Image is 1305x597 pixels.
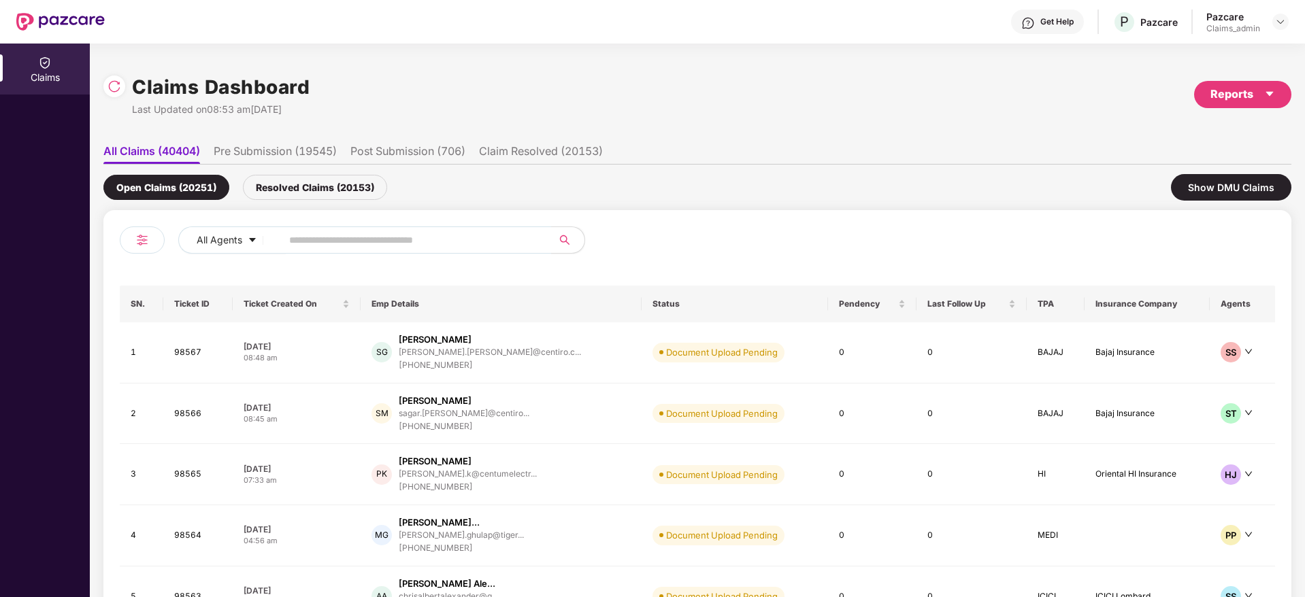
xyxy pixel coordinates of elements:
[197,233,242,248] span: All Agents
[399,347,581,356] div: [PERSON_NAME].[PERSON_NAME]@centiro.c...
[1244,347,1253,356] span: down
[1027,505,1085,566] td: MEDI
[120,444,163,505] td: 3
[1085,286,1210,322] th: Insurance Company
[163,286,233,322] th: Ticket ID
[399,481,537,494] div: [PHONE_NUMBER]
[244,341,350,352] div: [DATE]
[1206,23,1260,34] div: Claims_admin
[916,322,1026,383] td: 0
[244,475,350,486] div: 07:33 am
[399,469,537,478] div: [PERSON_NAME].k@centumelectr...
[666,407,778,420] div: Document Upload Pending
[108,80,121,93] img: svg+xml;base64,PHN2ZyBpZD0iUmVsb2FkLTMyeDMyIiB4bWxucz0iaHR0cDovL3d3dy53My5vcmcvMjAwMC9zdmciIHdpZH...
[248,235,257,246] span: caret-down
[1206,10,1260,23] div: Pazcare
[828,322,916,383] td: 0
[132,102,310,117] div: Last Updated on 08:53 am[DATE]
[399,420,529,433] div: [PHONE_NUMBER]
[16,13,105,31] img: New Pazcare Logo
[1027,444,1085,505] td: HI
[371,403,392,424] div: SM
[244,413,350,425] div: 08:45 am
[399,516,480,529] div: [PERSON_NAME]...
[916,444,1026,505] td: 0
[1244,470,1253,478] span: down
[916,505,1026,566] td: 0
[666,528,778,542] div: Document Upload Pending
[103,175,229,200] div: Open Claims (20251)
[244,585,350,596] div: [DATE]
[371,464,392,485] div: PK
[371,342,392,362] div: SG
[1275,16,1286,27] img: svg+xml;base64,PHN2ZyBpZD0iRHJvcGRvd24tMzJ4MzIiIHhtbG5zPSJodHRwOi8vd3d3LnczLm9yZy8yMDAwL3N2ZyIgd2...
[1027,383,1085,445] td: BAJAJ
[399,542,524,555] div: [PHONE_NUMBER]
[244,524,350,535] div: [DATE]
[828,444,916,505] td: 0
[828,286,916,322] th: Pendency
[244,463,350,475] div: [DATE]
[1210,86,1275,103] div: Reports
[120,286,163,322] th: SN.
[178,226,286,254] button: All Agentscaret-down
[1264,88,1275,99] span: caret-down
[1221,525,1241,545] div: PP
[163,322,233,383] td: 98567
[134,232,150,248] img: svg+xml;base64,PHN2ZyB4bWxucz0iaHR0cDovL3d3dy53My5vcmcvMjAwMC9zdmciIHdpZHRoPSIyNCIgaGVpZ2h0PSIyNC...
[916,383,1026,445] td: 0
[120,322,163,383] td: 1
[244,535,350,547] div: 04:56 am
[361,286,642,322] th: Emp Details
[666,468,778,481] div: Document Upload Pending
[120,505,163,566] td: 4
[371,525,392,545] div: MG
[916,286,1026,322] th: Last Follow Up
[1244,409,1253,417] span: down
[666,345,778,359] div: Document Upload Pending
[399,333,472,346] div: [PERSON_NAME]
[1085,444,1210,505] td: Oriental HI Insurance
[103,144,200,164] li: All Claims (40404)
[1171,174,1291,201] div: Show DMU Claims
[1120,14,1129,30] span: P
[163,444,233,505] td: 98565
[243,175,387,200] div: Resolved Claims (20153)
[1027,286,1085,322] th: TPA
[1021,16,1035,30] img: svg+xml;base64,PHN2ZyBpZD0iSGVscC0zMngzMiIgeG1sbnM9Imh0dHA6Ly93d3cudzMub3JnLzIwMDAvc3ZnIiB3aWR0aD...
[120,383,163,445] td: 2
[1027,322,1085,383] td: BAJAJ
[1221,403,1241,424] div: ST
[244,402,350,413] div: [DATE]
[399,455,472,468] div: [PERSON_NAME]
[244,352,350,364] div: 08:48 am
[551,235,578,245] span: search
[1040,16,1074,27] div: Get Help
[214,144,337,164] li: Pre Submission (19545)
[1085,322,1210,383] td: Bajaj Insurance
[1221,464,1241,485] div: HJ
[38,56,52,69] img: svg+xml;base64,PHN2ZyBpZD0iQ2xhaW0iIHhtbG5zPSJodHRwOi8vd3d3LnczLm9yZy8yMDAwL3N2ZyIgd2lkdGg9IjIwIi...
[1085,383,1210,445] td: Bajaj Insurance
[839,298,895,309] span: Pendency
[642,286,828,322] th: Status
[828,383,916,445] td: 0
[399,359,581,372] div: [PHONE_NUMBER]
[132,72,310,102] h1: Claims Dashboard
[350,144,465,164] li: Post Submission (706)
[163,505,233,566] td: 98564
[1140,16,1178,29] div: Pazcare
[399,530,524,539] div: [PERSON_NAME].ghulap@tiger...
[551,226,585,254] button: search
[1244,530,1253,539] span: down
[399,394,472,407] div: [PERSON_NAME]
[927,298,1005,309] span: Last Follow Up
[479,144,603,164] li: Claim Resolved (20153)
[828,505,916,566] td: 0
[399,409,529,417] div: sagar.[PERSON_NAME]@centiro...
[1210,286,1275,322] th: Agents
[233,286,361,322] th: Ticket Created On
[1221,342,1241,362] div: SS
[163,383,233,445] td: 98566
[399,577,495,590] div: [PERSON_NAME] Ale...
